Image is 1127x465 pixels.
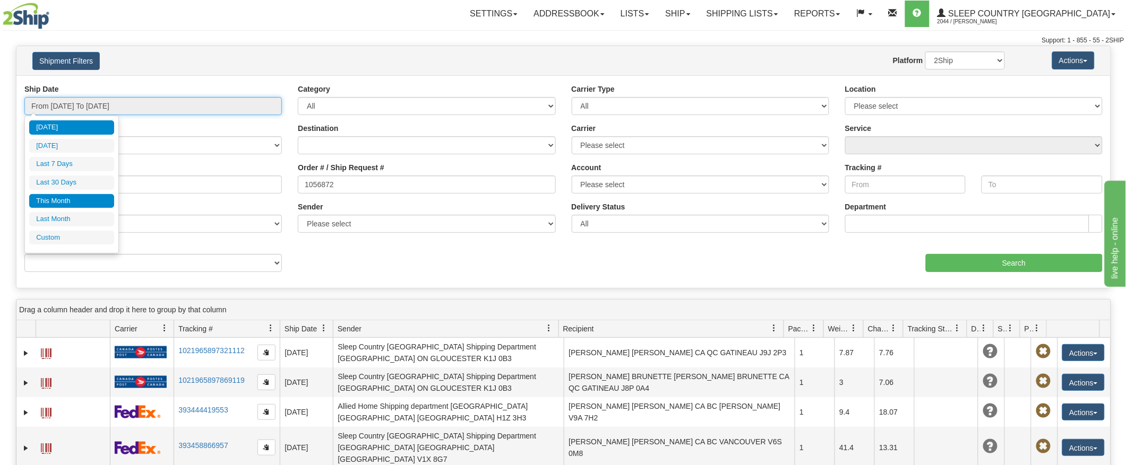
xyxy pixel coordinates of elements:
[257,374,276,390] button: Copy to clipboard
[41,373,51,390] a: Label
[982,176,1103,194] input: To
[835,367,874,397] td: 3
[1036,344,1051,359] span: Pickup Not Assigned
[16,300,1111,320] div: grid grouping header
[795,367,835,397] td: 1
[280,397,333,427] td: [DATE]
[795,338,835,367] td: 1
[868,323,890,334] span: Charge
[8,6,98,19] div: live help - online
[845,123,872,134] label: Service
[24,84,59,94] label: Ship Date
[1025,323,1034,334] span: Pickup Status
[795,397,835,427] td: 1
[805,319,823,337] a: Packages filter column settings
[845,84,876,94] label: Location
[874,397,914,427] td: 18.07
[257,404,276,420] button: Copy to clipboard
[115,375,167,389] img: 20 - Canada Post
[572,123,596,134] label: Carrier
[333,367,564,397] td: Sleep Country [GEOGRAPHIC_DATA] Shipping Department [GEOGRAPHIC_DATA] ON GLOUCESTER K1J 0B3
[462,1,526,27] a: Settings
[1052,51,1095,69] button: Actions
[29,231,114,245] li: Custom
[262,319,280,337] a: Tracking # filter column settings
[29,157,114,171] li: Last 7 Days
[786,1,848,27] a: Reports
[3,3,49,29] img: logo2044.jpg
[540,319,558,337] a: Sender filter column settings
[971,323,980,334] span: Delivery Status
[115,346,167,359] img: 20 - Canada Post
[115,441,161,454] img: 2 - FedEx Express®
[21,407,31,418] a: Expand
[828,323,850,334] span: Weight
[1062,374,1105,391] button: Actions
[280,338,333,367] td: [DATE]
[29,176,114,190] li: Last 30 Days
[937,16,1017,27] span: 2044 / [PERSON_NAME]
[699,1,786,27] a: Shipping lists
[564,397,795,427] td: [PERSON_NAME] [PERSON_NAME] CA BC [PERSON_NAME] V9A 7H2
[845,201,887,212] label: Department
[564,338,795,367] td: [PERSON_NAME] [PERSON_NAME] CA QC GATINEAU J9J 2P3
[975,319,993,337] a: Delivery Status filter column settings
[788,323,811,334] span: Packages
[156,319,174,337] a: Carrier filter column settings
[983,374,997,389] span: Unknown
[338,323,362,334] span: Sender
[3,36,1124,45] div: Support: 1 - 855 - 55 - 2SHIP
[1028,319,1046,337] a: Pickup Status filter column settings
[526,1,613,27] a: Addressbook
[572,84,615,94] label: Carrier Type
[178,441,228,450] a: 393458866957
[315,319,333,337] a: Ship Date filter column settings
[845,319,863,337] a: Weight filter column settings
[908,323,954,334] span: Tracking Status
[949,319,967,337] a: Tracking Status filter column settings
[885,319,903,337] a: Charge filter column settings
[564,367,795,397] td: [PERSON_NAME] BRUNETTE [PERSON_NAME] BRUNETTE CA QC GATINEAU J8P 0A4
[983,439,997,454] span: Unknown
[1002,319,1020,337] a: Shipment Issues filter column settings
[1036,439,1051,454] span: Pickup Not Assigned
[298,162,384,173] label: Order # / Ship Request #
[41,403,51,420] a: Label
[572,201,625,212] label: Delivery Status
[874,338,914,367] td: 7.76
[178,346,245,355] a: 1021965897321112
[178,406,228,414] a: 393444419553
[115,323,137,334] span: Carrier
[563,323,594,334] span: Recipient
[613,1,657,27] a: Lists
[257,345,276,361] button: Copy to clipboard
[874,367,914,397] td: 7.06
[41,344,51,361] a: Label
[29,194,114,208] li: This Month
[998,323,1007,334] span: Shipment Issues
[32,52,100,70] button: Shipment Filters
[765,319,784,337] a: Recipient filter column settings
[1036,374,1051,389] span: Pickup Not Assigned
[280,367,333,397] td: [DATE]
[178,323,213,334] span: Tracking #
[298,84,330,94] label: Category
[178,376,245,384] a: 1021965897869119
[835,338,874,367] td: 7.87
[1103,178,1126,286] iframe: chat widget
[285,323,317,334] span: Ship Date
[115,405,161,418] img: 2 - FedEx Express®
[21,348,31,358] a: Expand
[835,397,874,427] td: 9.4
[1062,344,1105,361] button: Actions
[298,201,323,212] label: Sender
[29,212,114,226] li: Last Month
[946,9,1111,18] span: Sleep Country [GEOGRAPHIC_DATA]
[930,1,1124,27] a: Sleep Country [GEOGRAPHIC_DATA] 2044 / [PERSON_NAME]
[333,397,564,427] td: Allied Home Shipping department [GEOGRAPHIC_DATA] [GEOGRAPHIC_DATA] [GEOGRAPHIC_DATA] H1Z 3H3
[333,338,564,367] td: Sleep Country [GEOGRAPHIC_DATA] Shipping Department [GEOGRAPHIC_DATA] ON GLOUCESTER K1J 0B3
[41,438,51,455] a: Label
[1062,403,1105,420] button: Actions
[21,378,31,388] a: Expand
[893,55,923,66] label: Platform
